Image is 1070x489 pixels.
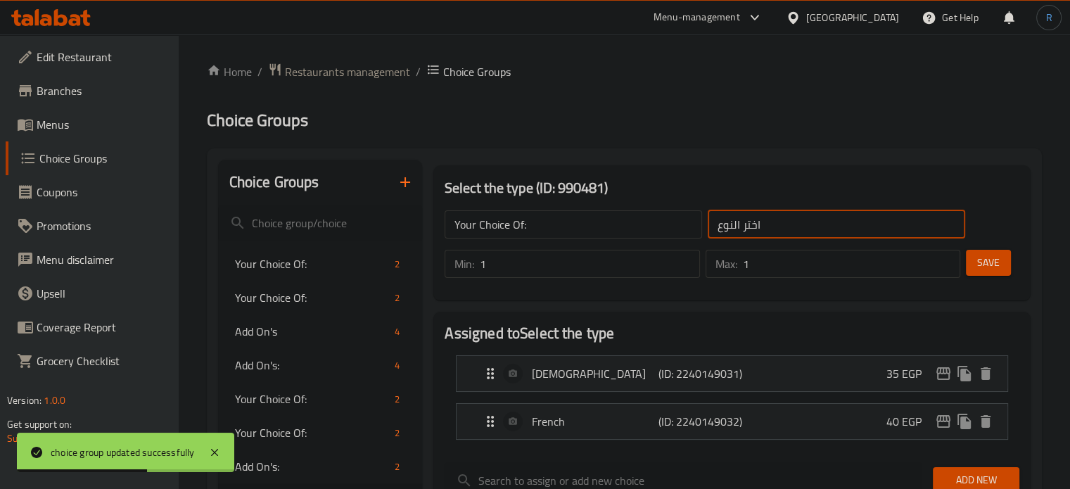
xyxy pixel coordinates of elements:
span: Promotions [37,217,167,234]
button: edit [933,411,954,432]
div: Your Choice Of:2 [218,281,423,315]
nav: breadcrumb [207,63,1042,81]
a: Coverage Report [6,310,179,344]
span: Restaurants management [285,63,410,80]
span: Add New [944,471,1008,489]
div: Expand [457,404,1007,439]
span: Upsell [37,285,167,302]
a: Restaurants management [268,63,410,81]
span: Edit Restaurant [37,49,167,65]
div: [GEOGRAPHIC_DATA] [806,10,899,25]
div: Menu-management [654,9,740,26]
a: Promotions [6,209,179,243]
a: Grocery Checklist [6,344,179,378]
div: Add On's:2 [218,450,423,483]
span: 2 [389,291,405,305]
input: search [218,205,423,241]
span: Your Choice Of: [235,390,390,407]
li: Expand [445,398,1019,445]
div: Add On's:4 [218,348,423,382]
span: 1.0.0 [44,391,65,409]
h2: Assigned to Select the type [445,323,1019,344]
li: / [257,63,262,80]
a: Support.OpsPlatform [7,429,96,447]
button: duplicate [954,363,975,384]
div: Choices [389,323,405,340]
span: 2 [389,460,405,474]
span: Version: [7,391,42,409]
span: Choice Groups [39,150,167,167]
a: Upsell [6,277,179,310]
p: 35 EGP [886,365,933,382]
span: Your Choice Of: [235,424,390,441]
span: Menu disclaimer [37,251,167,268]
span: Add On's [235,323,390,340]
div: Choices [389,289,405,306]
span: 4 [389,325,405,338]
span: Add On's: [235,458,390,475]
div: Choices [389,458,405,475]
span: Your Choice Of: [235,255,390,272]
div: Your Choice Of:2 [218,416,423,450]
span: Branches [37,82,167,99]
span: 2 [389,258,405,271]
h2: Choice Groups [229,172,319,193]
p: (ID: 2240149031) [658,365,743,382]
p: (ID: 2240149032) [658,413,743,430]
div: Expand [457,356,1007,391]
a: Branches [6,74,179,108]
a: Coupons [6,175,179,209]
div: Choices [389,424,405,441]
div: choice group updated successfully [51,445,195,460]
button: delete [975,363,996,384]
span: Coupons [37,184,167,201]
p: Max: [715,255,737,272]
span: Save [977,254,1000,272]
span: Add On's: [235,357,390,374]
span: Coverage Report [37,319,167,336]
button: duplicate [954,411,975,432]
span: 2 [389,426,405,440]
a: Choice Groups [6,141,179,175]
p: 40 EGP [886,413,933,430]
a: Home [207,63,252,80]
a: Edit Restaurant [6,40,179,74]
div: Add On's4 [218,315,423,348]
span: Choice Groups [443,63,511,80]
button: edit [933,363,954,384]
span: Get support on: [7,415,72,433]
p: Min: [454,255,474,272]
span: Menus [37,116,167,133]
span: Grocery Checklist [37,353,167,369]
span: Your Choice Of: [235,289,390,306]
a: Menus [6,108,179,141]
span: Choice Groups [207,104,308,136]
span: R [1045,10,1052,25]
span: 2 [389,393,405,406]
h3: Select the type (ID: 990481) [445,177,1019,199]
span: 4 [389,359,405,372]
div: Choices [389,357,405,374]
li: Expand [445,350,1019,398]
p: [DEMOGRAPHIC_DATA] [532,365,658,382]
button: Save [966,250,1011,276]
li: / [416,63,421,80]
p: French [532,413,658,430]
div: Your Choice Of:2 [218,382,423,416]
button: delete [975,411,996,432]
div: Your Choice Of:2 [218,247,423,281]
a: Menu disclaimer [6,243,179,277]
